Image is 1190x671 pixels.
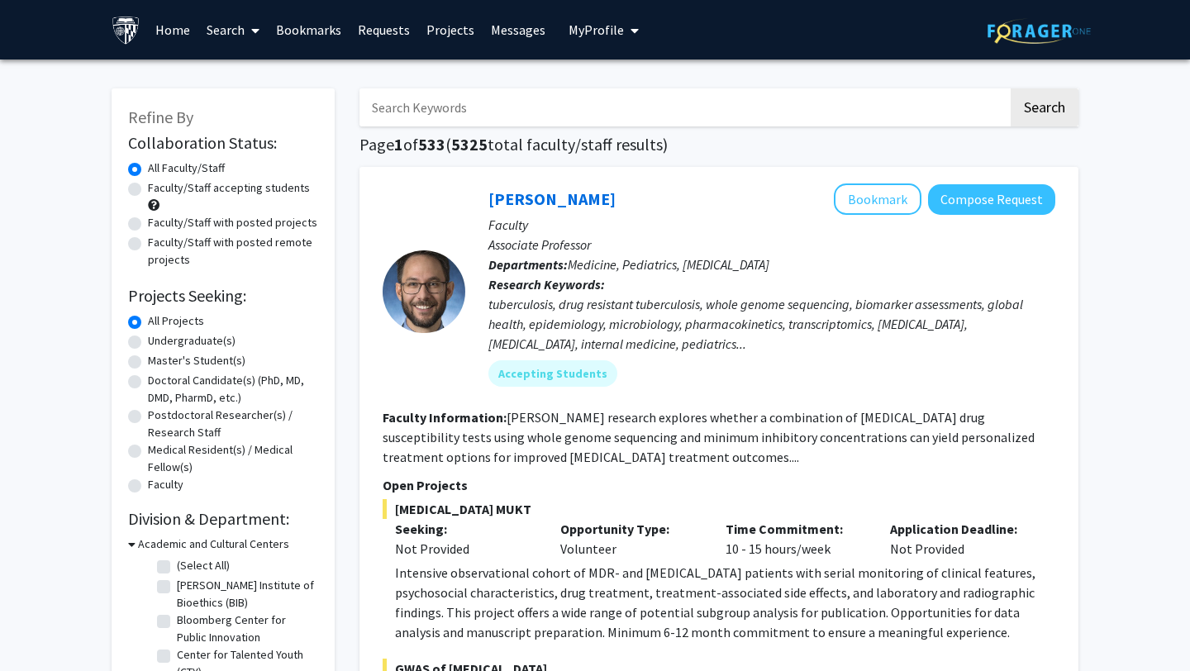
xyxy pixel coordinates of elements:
label: Faculty [148,476,183,493]
a: Bookmarks [268,1,350,59]
b: Research Keywords: [488,276,605,293]
label: Faculty/Staff with posted remote projects [148,234,318,269]
input: Search Keywords [359,88,1008,126]
span: 1 [394,134,403,155]
p: Time Commitment: [726,519,866,539]
label: All Faculty/Staff [148,159,225,177]
a: Search [198,1,268,59]
a: Projects [418,1,483,59]
h2: Division & Department: [128,509,318,529]
button: Compose Request to Jeffrey Tornheim [928,184,1055,215]
div: Volunteer [548,519,713,559]
button: Add Jeffrey Tornheim to Bookmarks [834,183,921,215]
label: Faculty/Staff with posted projects [148,214,317,231]
span: [MEDICAL_DATA] MUKT [383,499,1055,519]
h2: Projects Seeking: [128,286,318,306]
span: 533 [418,134,445,155]
label: Medical Resident(s) / Medical Fellow(s) [148,441,318,476]
h3: Academic and Cultural Centers [138,535,289,553]
div: 10 - 15 hours/week [713,519,878,559]
button: Search [1011,88,1078,126]
p: Open Projects [383,475,1055,495]
a: [PERSON_NAME] [488,188,616,209]
label: Undergraduate(s) [148,332,236,350]
a: Home [147,1,198,59]
label: [PERSON_NAME] Institute of Bioethics (BIB) [177,577,314,612]
h1: Page of ( total faculty/staff results) [359,135,1078,155]
label: Doctoral Candidate(s) (PhD, MD, DMD, PharmD, etc.) [148,372,318,407]
iframe: Chat [1120,597,1178,659]
img: Johns Hopkins University Logo [112,16,140,45]
label: Master's Student(s) [148,352,245,369]
p: Associate Professor [488,235,1055,255]
p: Seeking: [395,519,535,539]
span: Medicine, Pediatrics, [MEDICAL_DATA] [568,256,769,273]
label: (Select All) [177,557,230,574]
a: Messages [483,1,554,59]
div: Not Provided [878,519,1043,559]
mat-chip: Accepting Students [488,360,617,387]
img: ForagerOne Logo [988,18,1091,44]
p: Faculty [488,215,1055,235]
p: Application Deadline: [890,519,1031,539]
a: Requests [350,1,418,59]
b: Departments: [488,256,568,273]
p: Intensive observational cohort of MDR- and [MEDICAL_DATA] patients with serial monitoring of clin... [395,563,1055,642]
div: Not Provided [395,539,535,559]
fg-read-more: [PERSON_NAME] research explores whether a combination of [MEDICAL_DATA] drug susceptibility tests... [383,409,1035,465]
h2: Collaboration Status: [128,133,318,153]
label: Bloomberg Center for Public Innovation [177,612,314,646]
b: Faculty Information: [383,409,507,426]
label: All Projects [148,312,204,330]
span: Refine By [128,107,193,127]
label: Faculty/Staff accepting students [148,179,310,197]
label: Postdoctoral Researcher(s) / Research Staff [148,407,318,441]
span: My Profile [569,21,624,38]
span: 5325 [451,134,488,155]
p: Opportunity Type: [560,519,701,539]
div: tuberculosis, drug resistant tuberculosis, whole genome sequencing, biomarker assessments, global... [488,294,1055,354]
